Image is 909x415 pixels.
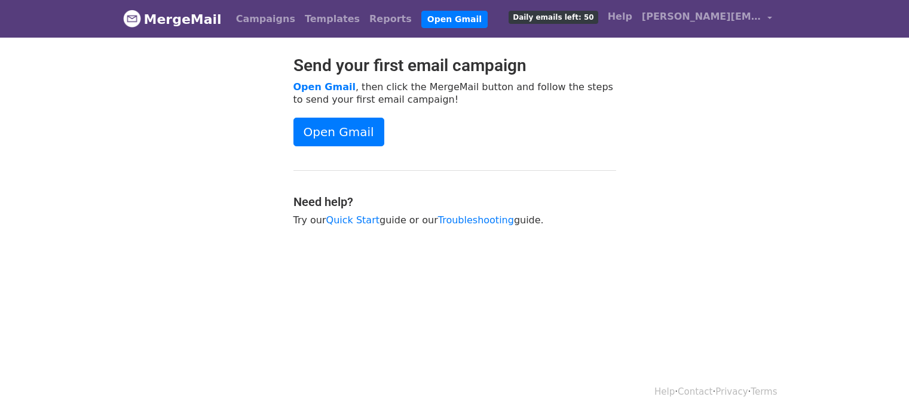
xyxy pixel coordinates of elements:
[123,7,222,32] a: MergeMail
[603,5,637,29] a: Help
[300,7,365,31] a: Templates
[751,386,777,397] a: Terms
[231,7,300,31] a: Campaigns
[293,118,384,146] a: Open Gmail
[504,5,602,29] a: Daily emails left: 50
[421,11,488,28] a: Open Gmail
[326,214,379,226] a: Quick Start
[365,7,417,31] a: Reports
[293,81,616,106] p: , then click the MergeMail button and follow the steps to send your first email campaign!
[293,214,616,226] p: Try our guide or our guide.
[293,56,616,76] h2: Send your first email campaign
[123,10,141,27] img: MergeMail logo
[637,5,777,33] a: [PERSON_NAME][EMAIL_ADDRESS]
[438,214,514,226] a: Troubleshooting
[642,10,761,24] span: [PERSON_NAME][EMAIL_ADDRESS]
[678,386,712,397] a: Contact
[509,11,598,24] span: Daily emails left: 50
[654,386,675,397] a: Help
[293,195,616,209] h4: Need help?
[293,81,356,93] a: Open Gmail
[715,386,748,397] a: Privacy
